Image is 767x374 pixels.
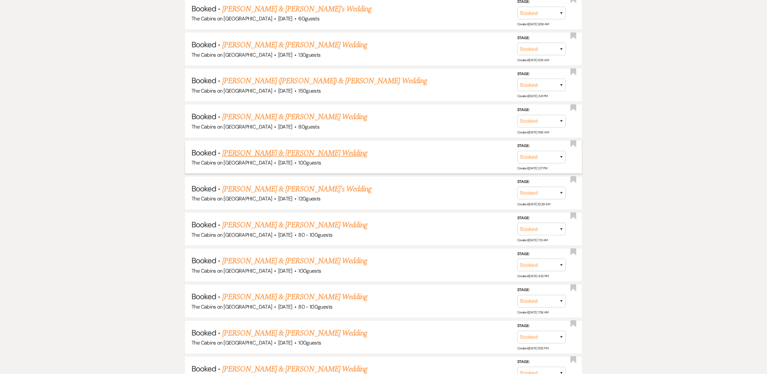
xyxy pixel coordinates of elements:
span: Booked [192,75,216,85]
label: Stage: [517,107,566,114]
span: Booked [192,328,216,338]
span: [DATE] [278,303,292,310]
a: [PERSON_NAME] ([PERSON_NAME]) & [PERSON_NAME] Wedding [222,75,427,87]
label: Stage: [517,35,566,42]
span: Created: [DATE] 10:39 AM [517,202,550,206]
span: The Cabins on [GEOGRAPHIC_DATA] [192,123,272,130]
span: Booked [192,220,216,230]
span: 100 guests [298,159,321,166]
span: The Cabins on [GEOGRAPHIC_DATA] [192,303,272,310]
label: Stage: [517,178,566,186]
span: Booked [192,291,216,301]
span: The Cabins on [GEOGRAPHIC_DATA] [192,87,272,94]
span: 80 guests [298,123,319,130]
span: The Cabins on [GEOGRAPHIC_DATA] [192,195,272,202]
span: The Cabins on [GEOGRAPHIC_DATA] [192,51,272,58]
span: 150 guests [298,87,321,94]
span: Created: [DATE] 11:55 PM [517,346,548,350]
span: Created: [DATE] 11:26 AM [517,58,549,62]
span: Created: [DATE] 3:41 PM [517,94,548,98]
a: [PERSON_NAME] & [PERSON_NAME] Wedding [222,255,367,267]
span: [DATE] [278,15,292,22]
label: Stage: [517,214,566,221]
span: Created: [DATE] 1:27 PM [517,166,547,170]
label: Stage: [517,323,566,330]
span: Booked [192,184,216,194]
label: Stage: [517,251,566,258]
span: The Cabins on [GEOGRAPHIC_DATA] [192,339,272,346]
span: Created: [DATE] 4:35 PM [517,274,549,278]
a: [PERSON_NAME] & [PERSON_NAME] Wedding [222,291,367,303]
span: 80 - 100 guests [298,303,332,310]
span: Booked [192,111,216,121]
label: Stage: [517,142,566,150]
span: 60 guests [298,15,319,22]
span: Booked [192,255,216,266]
span: [DATE] [278,267,292,274]
span: [DATE] [278,232,292,238]
span: The Cabins on [GEOGRAPHIC_DATA] [192,159,272,166]
a: [PERSON_NAME] & [PERSON_NAME] Wedding [222,219,367,231]
a: [PERSON_NAME] & [PERSON_NAME] Wedding [222,111,367,123]
span: [DATE] [278,51,292,58]
label: Stage: [517,287,566,294]
span: Booked [192,4,216,14]
a: [PERSON_NAME] & [PERSON_NAME] Wedding [222,147,367,159]
span: Created: [DATE] 11:45 AM [517,130,549,134]
span: Booked [192,40,216,50]
span: [DATE] [278,123,292,130]
span: 120 guests [298,195,320,202]
span: [DATE] [278,195,292,202]
label: Stage: [517,71,566,78]
span: 100 guests [298,267,321,274]
span: Booked [192,148,216,158]
span: Booked [192,364,216,374]
label: Stage: [517,358,566,366]
span: Created: [DATE] 7:31 AM [517,238,548,242]
span: Created: [DATE] 7:58 AM [517,310,549,314]
span: [DATE] [278,87,292,94]
a: [PERSON_NAME] & [PERSON_NAME]'s Wedding [222,183,372,195]
span: [DATE] [278,339,292,346]
span: Created: [DATE] 9:58 AM [517,22,549,26]
a: [PERSON_NAME] & [PERSON_NAME] Wedding [222,39,367,51]
a: [PERSON_NAME] & [PERSON_NAME] Wedding [222,327,367,339]
span: [DATE] [278,159,292,166]
span: The Cabins on [GEOGRAPHIC_DATA] [192,267,272,274]
a: [PERSON_NAME] & [PERSON_NAME]'s Wedding [222,3,372,15]
span: 80 - 100 guests [298,232,332,238]
span: The Cabins on [GEOGRAPHIC_DATA] [192,232,272,238]
span: 100 guests [298,339,321,346]
span: 130 guests [298,51,320,58]
span: The Cabins on [GEOGRAPHIC_DATA] [192,15,272,22]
